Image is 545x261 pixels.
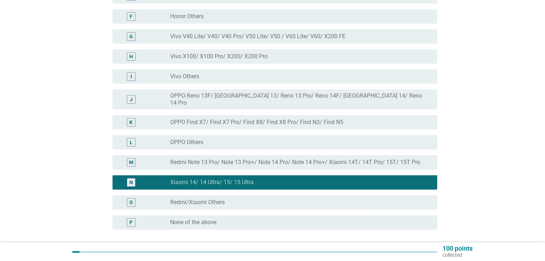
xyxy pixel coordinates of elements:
[129,33,133,40] div: G
[129,219,133,226] div: P
[170,73,199,80] label: Vivo Others
[129,119,133,126] div: K
[129,53,133,60] div: H
[170,13,204,20] label: Honor Others
[130,139,133,146] div: L
[130,96,133,103] div: J
[129,199,133,206] div: O
[443,245,473,252] p: 100 points
[129,179,133,186] div: N
[170,53,268,60] label: Vivo X100/ X100 Pro/ X200/ X200 Pro
[130,13,133,20] div: F
[170,199,225,206] label: Redmi/Xiaomi Others
[170,219,216,226] label: None of the above
[443,252,473,258] p: collected
[170,33,345,40] label: Vivo V40 Lite/ V40/ V40 Pro/ V50 Lite/ V50 / V60 Lite/ V60/ X200 FE
[170,159,420,166] label: Redmi Note 13 Pro/ Note 13 Pro+/ Note 14 Pro/ Note 14 Pro+/ Xiaomi 14T/ 14T Pro/ 15T/ 15T Pro
[170,139,203,146] label: OPPO Others
[170,92,425,107] label: OPPO Reno 13F/ [GEOGRAPHIC_DATA] 13/ Reno 13 Pro/ Reno 14F/ [GEOGRAPHIC_DATA] 14/ Reno 14 Pro
[129,159,133,166] div: M
[170,119,343,126] label: OPPO Find X7/ Find X7 Pro/ Find X8/ Find X8 Pro/ Find N3/ Find N5
[170,179,254,186] label: Xiaomi 14/ 14 Ultra/ 15/ 15 Ultra
[130,73,132,80] div: I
